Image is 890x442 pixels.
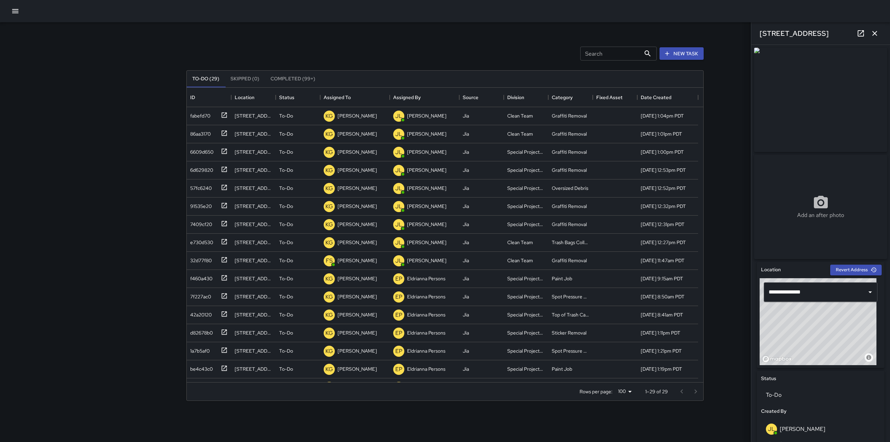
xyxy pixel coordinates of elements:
p: [PERSON_NAME] [338,365,377,372]
div: Jia [463,293,469,300]
div: Jia [463,221,469,228]
div: 9/26/2025, 12:32pm PDT [641,203,686,210]
div: 42a20120 [187,308,212,318]
div: 9/26/2025, 12:52pm PDT [641,185,686,192]
div: 9/26/2025, 1:00pm PDT [641,148,684,155]
p: To-Do [279,365,293,372]
div: 9/26/2025, 12:27pm PDT [641,239,686,246]
div: Source [463,88,478,107]
div: 690 Geary Street [235,293,272,300]
div: 11 Spear Street [235,257,272,264]
p: To-Do [279,275,293,282]
p: To-Do [279,203,293,210]
div: Clean Team [507,239,533,246]
div: Special Projects Team [507,167,545,174]
p: Eldrianna Persons [407,293,445,300]
p: EP [395,293,402,301]
p: To-Do [279,112,293,119]
div: Graffiti Removal [552,167,587,174]
p: To-Do [279,329,293,336]
div: 853-857 Montgomery Street [235,167,272,174]
div: Special Projects Team [507,365,545,372]
div: Special Projects Team [507,185,545,192]
p: [PERSON_NAME] [338,185,377,192]
div: Special Projects Team [507,203,545,210]
div: 62123bb0 [187,381,211,391]
p: JL [395,184,402,193]
button: Completed (99+) [265,71,321,87]
p: KG [325,311,333,319]
div: 9/26/2025, 11:47am PDT [641,257,685,264]
p: EP [395,365,402,373]
p: To-Do [279,221,293,228]
p: KG [325,112,333,120]
p: [PERSON_NAME] [338,275,377,282]
p: Eldrianna Persons [407,347,445,354]
div: 537 Sacramento Street [235,221,272,228]
div: Sticker Removal [552,329,586,336]
div: 9/24/2025, 1:19pm PDT [641,365,682,372]
p: To-Do [279,148,293,155]
div: Source [459,88,504,107]
div: Category [548,88,593,107]
div: 9/24/2025, 1:21pm PDT [641,347,682,354]
div: 1 Balance Street [235,148,272,155]
p: [PERSON_NAME] [407,130,446,137]
div: Special Projects Team [507,293,545,300]
button: New Task [660,47,704,60]
div: Assigned By [390,88,459,107]
div: Special Projects Team [507,329,545,336]
div: Special Projects Team [507,347,545,354]
p: [PERSON_NAME] [407,185,446,192]
p: 1–29 of 29 [645,388,668,395]
p: To-Do [279,311,293,318]
p: [PERSON_NAME] [338,130,377,137]
p: KG [325,293,333,301]
div: Clean Team [507,130,533,137]
div: 91535e20 [187,200,212,210]
p: To-Do [279,167,293,174]
div: Jia [463,275,469,282]
p: JL [395,220,402,229]
div: 1a7b5af0 [187,345,210,354]
div: 9/26/2025, 8:41am PDT [641,311,683,318]
div: Clean Team [507,112,533,119]
p: KG [325,347,333,355]
p: JL [395,130,402,138]
div: fabefd70 [187,110,210,119]
p: To-Do [279,347,293,354]
div: Graffiti Removal [552,112,587,119]
p: [PERSON_NAME] [338,112,377,119]
div: 9/26/2025, 1:04pm PDT [641,112,684,119]
div: Spot Pressure Washing [552,293,589,300]
div: d82678b0 [187,327,213,336]
div: Jia [463,185,469,192]
p: EP [395,329,402,337]
div: Graffiti Removal [552,257,587,264]
p: [PERSON_NAME] [407,167,446,174]
p: Eldrianna Persons [407,329,445,336]
div: f460a430 [187,272,212,282]
div: 9/26/2025, 1:01pm PDT [641,130,682,137]
div: Jia [463,130,469,137]
p: EP [395,347,402,355]
div: Special Projects Team [507,148,545,155]
p: Rows per page: [580,388,613,395]
p: [PERSON_NAME] [338,167,377,174]
div: Date Created [637,88,698,107]
div: Jia [463,203,469,210]
p: KG [325,130,333,138]
div: 9/26/2025, 8:50am PDT [641,293,685,300]
div: Status [276,88,320,107]
p: KG [325,184,333,193]
p: Eldrianna Persons [407,311,445,318]
div: 7409cf20 [187,218,212,228]
p: JL [395,257,402,265]
p: KG [325,220,333,229]
div: Graffiti Removal [552,130,587,137]
p: EP [395,311,402,319]
div: Status [279,88,294,107]
p: JL [395,112,402,120]
p: Eldrianna Persons [407,275,445,282]
div: Jia [463,365,469,372]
